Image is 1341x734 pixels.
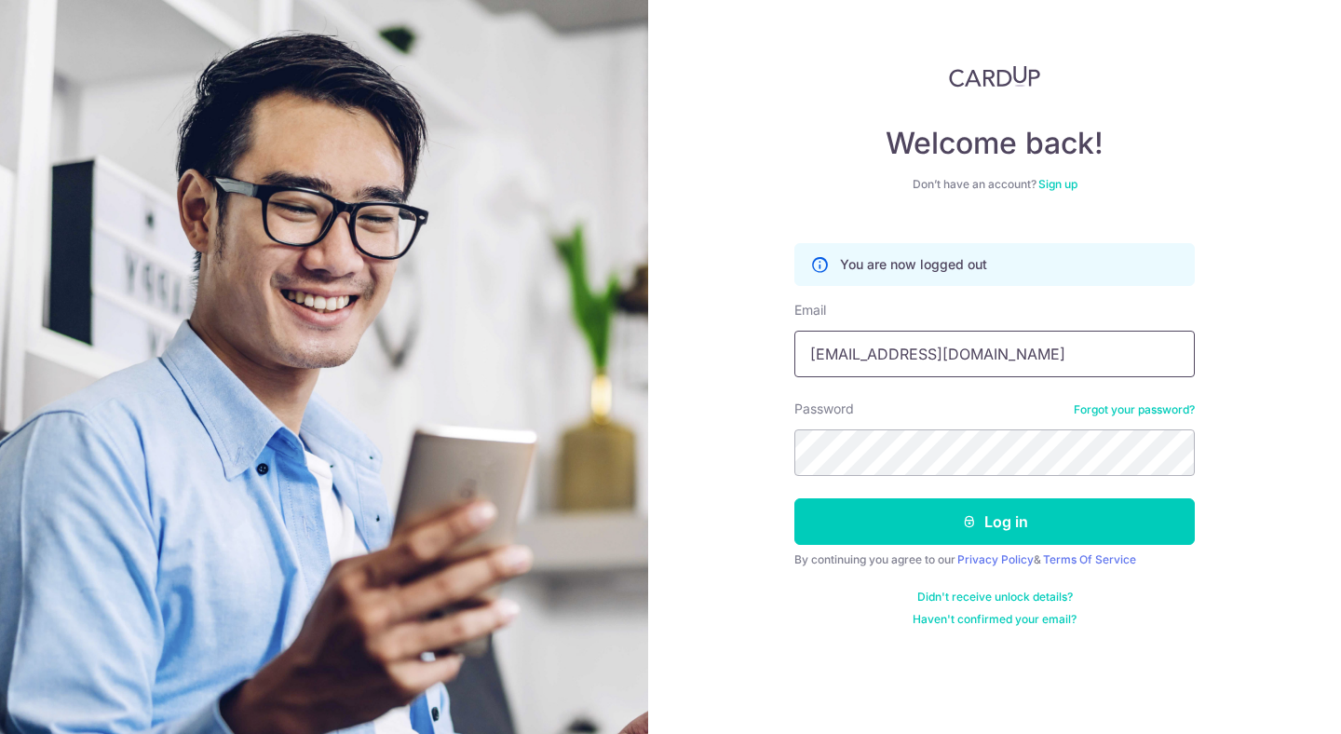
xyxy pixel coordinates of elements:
a: Didn't receive unlock details? [917,590,1073,605]
a: Haven't confirmed your email? [913,612,1077,627]
div: By continuing you agree to our & [794,552,1195,567]
label: Email [794,301,826,319]
a: Sign up [1038,177,1077,191]
a: Forgot your password? [1074,402,1195,417]
h4: Welcome back! [794,125,1195,162]
button: Log in [794,498,1195,545]
input: Enter your Email [794,331,1195,377]
div: Don’t have an account? [794,177,1195,192]
p: You are now logged out [840,255,987,274]
label: Password [794,400,854,418]
a: Privacy Policy [957,552,1034,566]
img: CardUp Logo [949,65,1040,88]
a: Terms Of Service [1043,552,1136,566]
